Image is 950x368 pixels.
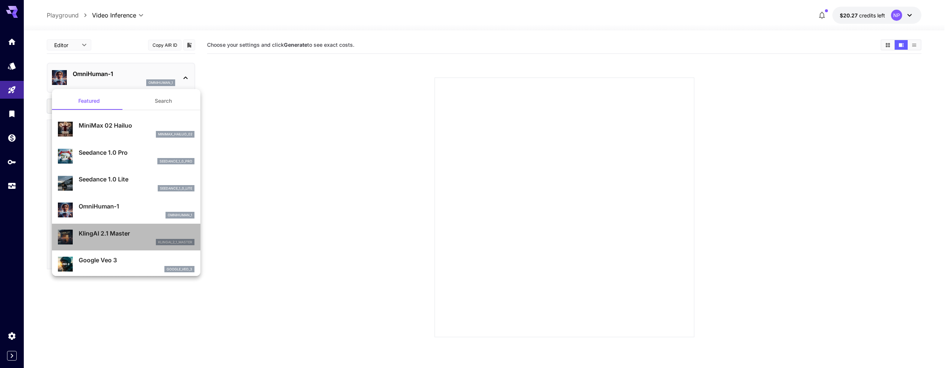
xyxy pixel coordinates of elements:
[158,240,192,245] p: klingai_2_1_master
[79,175,194,184] p: Seedance 1.0 Lite
[167,267,192,272] p: google_veo_3
[79,121,194,130] p: MiniMax 02 Hailuo
[160,159,192,164] p: seedance_1_0_pro
[158,132,192,137] p: minimax_hailuo_02
[79,202,194,211] p: OmniHuman‑1
[168,213,192,218] p: omnihuman_1
[126,92,200,110] button: Search
[79,148,194,157] p: Seedance 1.0 Pro
[58,145,194,168] div: Seedance 1.0 Proseedance_1_0_pro
[58,253,194,275] div: Google Veo 3google_veo_3
[52,92,126,110] button: Featured
[58,172,194,194] div: Seedance 1.0 Liteseedance_1_0_lite
[58,199,194,221] div: OmniHuman‑1omnihuman_1
[79,229,194,238] p: KlingAI 2.1 Master
[79,256,194,264] p: Google Veo 3
[58,118,194,141] div: MiniMax 02 Hailuominimax_hailuo_02
[58,226,194,249] div: KlingAI 2.1 Masterklingai_2_1_master
[160,186,192,191] p: seedance_1_0_lite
